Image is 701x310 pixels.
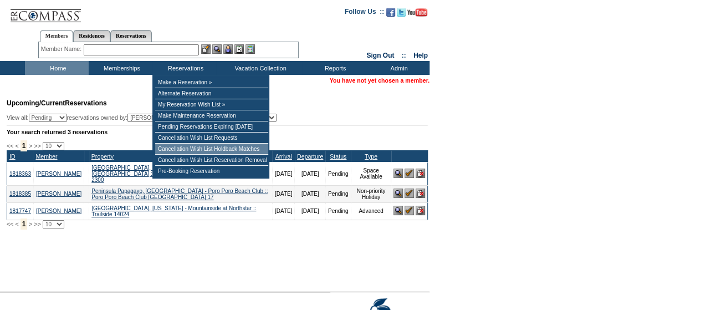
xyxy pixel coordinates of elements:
[272,202,294,220] td: [DATE]
[351,162,391,185] td: Space Available
[29,143,32,149] span: >
[416,189,425,198] img: Cancel Reservation
[29,221,32,227] span: >
[34,143,40,149] span: >>
[34,221,40,227] span: >>
[155,99,268,110] td: My Reservation Wish List »
[366,61,429,75] td: Admin
[351,202,391,220] td: Advanced
[155,121,268,133] td: Pending Reservations Expiring [DATE]
[407,8,427,17] img: Subscribe to our YouTube Channel
[405,189,414,198] img: Confirm Reservation
[7,143,13,149] span: <<
[41,44,84,54] div: Member Name:
[91,165,260,183] a: [GEOGRAPHIC_DATA], [US_STATE] - [PERSON_NAME][GEOGRAPHIC_DATA] :: [PERSON_NAME] [GEOGRAPHIC_DATA]...
[15,143,18,149] span: <
[397,8,406,17] img: Follow us on Twitter
[407,11,427,18] a: Subscribe to our YouTube Channel
[416,169,425,178] img: Cancel Reservation
[325,162,351,185] td: Pending
[295,185,325,202] td: [DATE]
[91,153,114,160] a: Property
[7,99,107,107] span: Reservations
[91,205,256,217] a: [GEOGRAPHIC_DATA], [US_STATE] - Mountainside at Northstar :: Trailside 14024
[201,44,211,54] img: b_edit.gif
[405,169,414,178] img: Confirm Reservation
[36,191,81,197] a: [PERSON_NAME]
[345,7,384,20] td: Follow Us ::
[9,208,31,214] a: 1817747
[272,162,294,185] td: [DATE]
[351,185,391,202] td: Non-priority Holiday
[155,144,268,155] td: Cancellation Wish List Holdback Matches
[36,208,81,214] a: [PERSON_NAME]
[7,129,428,135] div: Your search returned 3 reservations
[152,61,216,75] td: Reservations
[35,153,57,160] a: Member
[295,202,325,220] td: [DATE]
[325,185,351,202] td: Pending
[89,61,152,75] td: Memberships
[272,185,294,202] td: [DATE]
[416,206,425,215] img: Cancel Reservation
[302,61,366,75] td: Reports
[7,99,65,107] span: Upcoming/Current
[405,206,414,215] img: Confirm Reservation
[366,52,394,59] a: Sign Out
[297,153,323,160] a: Departure
[216,61,302,75] td: Vacation Collection
[91,188,268,200] a: Peninsula Papagayo, [GEOGRAPHIC_DATA] - Poro Poro Beach Club :: Poro Poro Beach Club [GEOGRAPHIC_...
[365,153,377,160] a: Type
[386,11,395,18] a: Become our fan on Facebook
[155,166,268,176] td: Pre-Booking Reservation
[9,171,31,177] a: 1818363
[325,202,351,220] td: Pending
[245,44,255,54] img: b_calculator.gif
[212,44,222,54] img: View
[223,44,233,54] img: Impersonate
[397,11,406,18] a: Follow us on Twitter
[15,221,18,227] span: <
[40,30,74,42] a: Members
[295,162,325,185] td: [DATE]
[21,140,28,151] span: 1
[155,110,268,121] td: Make Maintenance Reservation
[155,77,268,88] td: Make a Reservation »
[9,191,31,197] a: 1818385
[155,155,268,166] td: Cancellation Wish List Reservation Removal
[21,218,28,230] span: 1
[73,30,110,42] a: Residences
[393,169,403,178] img: View Reservation
[402,52,406,59] span: ::
[25,61,89,75] td: Home
[7,114,282,122] div: View all: reservations owned by:
[7,221,13,227] span: <<
[275,153,292,160] a: Arrival
[155,88,268,99] td: Alternate Reservation
[155,133,268,144] td: Cancellation Wish List Requests
[234,44,244,54] img: Reservations
[393,189,403,198] img: View Reservation
[9,153,16,160] a: ID
[386,8,395,17] img: Become our fan on Facebook
[413,52,428,59] a: Help
[393,206,403,215] img: View Reservation
[330,77,429,84] span: You have not yet chosen a member.
[36,171,81,177] a: [PERSON_NAME]
[330,153,346,160] a: Status
[110,30,152,42] a: Reservations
